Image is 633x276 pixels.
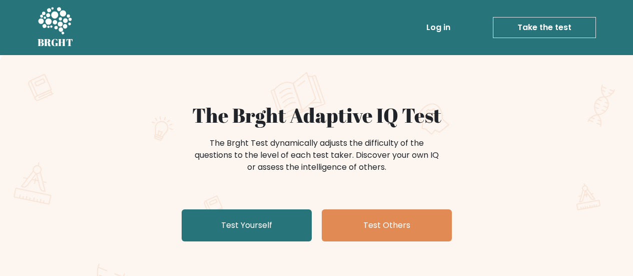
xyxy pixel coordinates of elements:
a: BRGHT [38,4,74,51]
div: The Brght Test dynamically adjusts the difficulty of the questions to the level of each test take... [192,137,442,173]
h1: The Brght Adaptive IQ Test [73,103,561,127]
h5: BRGHT [38,37,74,49]
a: Take the test [493,17,596,38]
a: Test Others [322,209,452,241]
a: Log in [422,18,454,38]
a: Test Yourself [182,209,312,241]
